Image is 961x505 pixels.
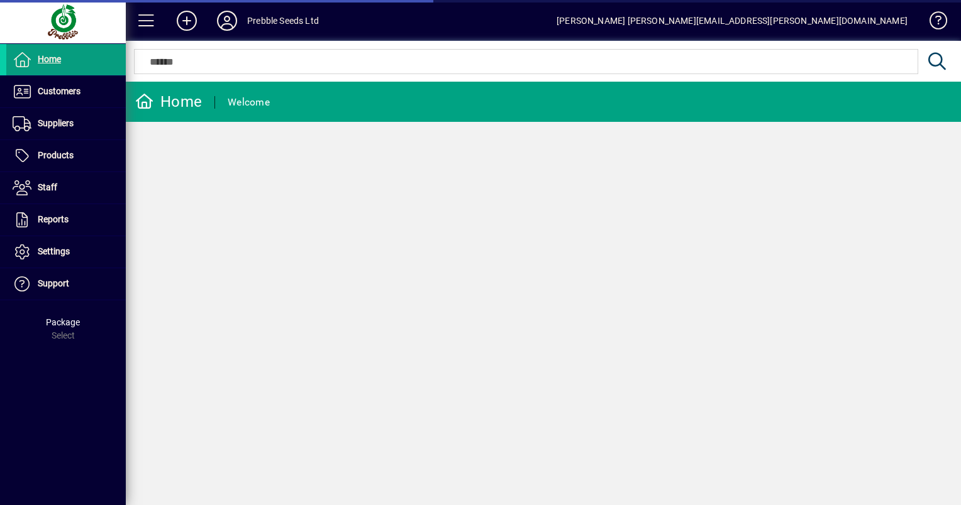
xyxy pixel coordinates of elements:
[38,54,61,64] span: Home
[920,3,945,43] a: Knowledge Base
[38,246,70,256] span: Settings
[6,268,126,300] a: Support
[6,172,126,204] a: Staff
[38,182,57,192] span: Staff
[6,236,126,268] a: Settings
[228,92,270,112] div: Welcome
[6,204,126,236] a: Reports
[557,11,908,31] div: [PERSON_NAME] [PERSON_NAME][EMAIL_ADDRESS][PERSON_NAME][DOMAIN_NAME]
[38,150,74,160] span: Products
[46,317,80,327] span: Package
[38,118,74,128] span: Suppliers
[247,11,319,31] div: Prebble Seeds Ltd
[6,76,126,107] a: Customers
[135,92,202,112] div: Home
[38,86,81,96] span: Customers
[6,140,126,171] a: Products
[38,214,69,224] span: Reports
[167,9,207,32] button: Add
[6,108,126,139] a: Suppliers
[38,278,69,288] span: Support
[207,9,247,32] button: Profile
